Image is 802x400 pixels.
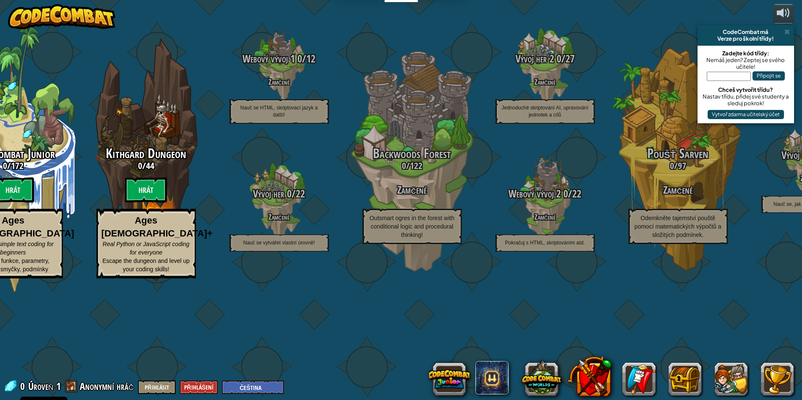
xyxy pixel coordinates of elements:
h3: / [213,53,346,65]
span: Vývoj her [253,187,284,201]
h3: / [479,188,612,200]
img: CodeCombat - Learn how to code by playing a game [8,4,115,29]
span: Backwoods Forest [373,144,451,162]
div: Nemáš jeden? Zeptej se svého učitele! [702,57,790,70]
span: 22 [572,187,581,201]
button: Nastavení hlasitosti [773,4,794,24]
span: 172 [11,159,23,172]
h3: / [612,161,745,171]
span: 0 [670,159,674,172]
div: Complete previous world to unlock [80,26,213,292]
div: CodeCombat má [701,29,791,35]
span: 0 [20,379,27,393]
span: Vývoj her 2 [516,52,554,66]
span: 0 [561,187,568,201]
span: 0 [554,52,561,66]
button: Přihlásit [138,380,176,394]
div: Chceš vytvořit třídu? [702,86,790,93]
button: Připojit se [753,71,785,81]
h4: Zamčené [479,213,612,221]
h3: / [213,188,346,200]
span: 1 [56,379,61,393]
span: Nauč se vytvářet vlastní úrovně! [243,240,315,246]
span: Outsmart ogres in the forest with conditional logic and procedural thinking! [370,215,454,238]
span: 0 [138,159,142,172]
span: Real Python or JavaScript coding for everyone [103,241,190,256]
span: Odemkněte tajemství pouště pomocí matematických výpočtů a složitých podmínek. [635,215,721,238]
span: Webový vývoj 2 [508,187,561,201]
span: 0 [284,187,292,201]
h4: Zamčené [213,78,346,86]
span: 0 [402,159,406,172]
h3: Zamčené [346,184,479,196]
span: Escape the dungeon and level up your coding skills! [102,257,190,273]
h4: Zamčené [479,78,612,86]
span: Poušť Sarven [647,144,708,162]
span: Anonymní hráč [80,379,133,393]
span: 0 [295,52,302,66]
h3: / [479,53,612,65]
h4: Zamčené [213,213,346,221]
span: Pokračuj s HTML, skriptováním atd. [505,240,585,246]
span: 27 [565,52,575,66]
div: Zadejte kód třídy: [702,50,790,57]
strong: Ages [DEMOGRAPHIC_DATA]+ [102,215,213,239]
button: Přihlášení [180,380,218,394]
div: Nastav třídu, přidej své studenty a sleduj pokrok! [702,93,790,106]
btn: Hrát [125,177,167,203]
span: Webový vývoj 1 [242,52,295,66]
button: Vytvoř zdarma učitelský účet [708,110,784,119]
span: Kithgard Dungeon [106,144,186,162]
span: 12 [306,52,315,66]
span: Nauč se HTML, skriptovací jazyk a další! [240,105,318,118]
span: 122 [410,159,422,172]
h3: Zamčené [612,184,745,196]
h3: / [80,161,213,171]
span: Úroveň [28,379,53,393]
span: 44 [146,159,154,172]
div: Verze pro školní třídy! [701,35,791,42]
span: 22 [296,187,305,201]
span: Jednoduché skriptování AI, upravování jednotek a cílů [502,105,588,118]
span: 0 [3,159,7,172]
span: 97 [678,159,686,172]
h3: / [346,161,479,171]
